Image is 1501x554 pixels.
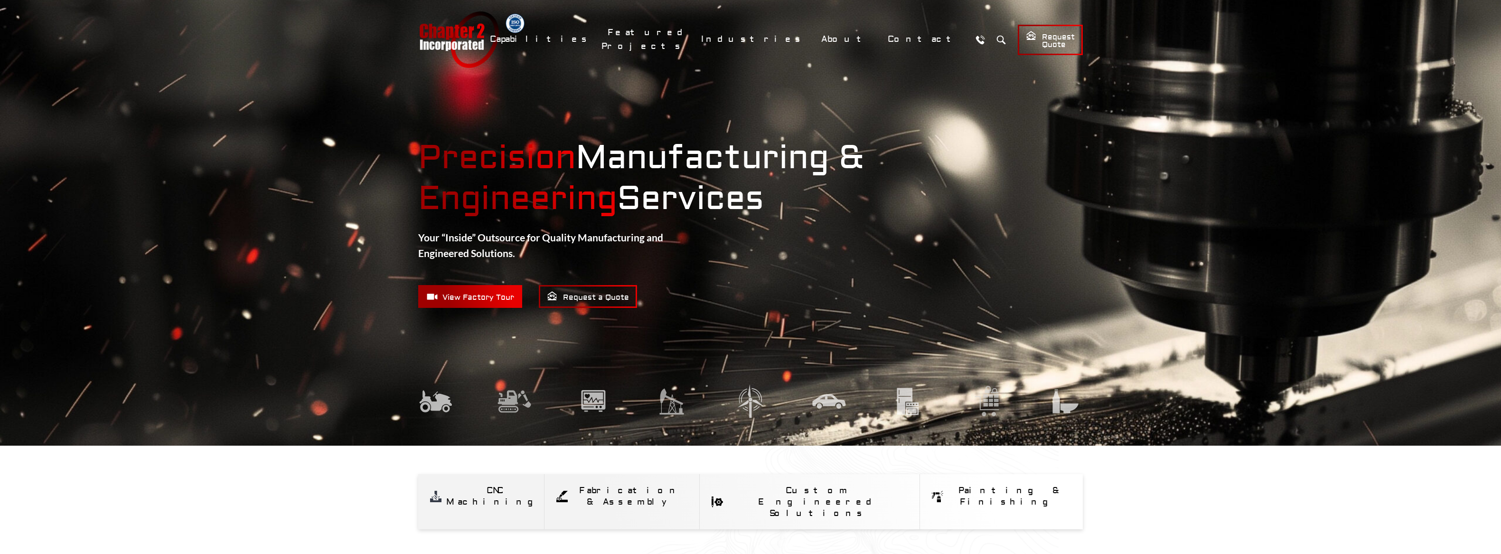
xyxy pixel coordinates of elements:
mark: Precision [418,138,576,178]
a: Custom Engineered Solutions [700,474,919,529]
a: Painting & Finishing [920,474,1083,518]
a: View Factory Tour [418,285,522,308]
a: Request Quote [1018,25,1083,55]
div: Fabrication & Assembly [572,485,687,508]
div: CNC Machining [446,485,544,508]
span: Request a Quote [547,291,629,303]
mark: Engineering [418,179,617,219]
a: Request a Quote [539,285,637,308]
a: Chapter 2 Incorporated [418,11,499,68]
div: Painting & Finishing [948,485,1071,508]
strong: Your “Inside” Outsource for Quality Manufacturing and Engineered Solutions. [418,231,663,259]
a: Industries [695,29,810,49]
span: Request Quote [1026,30,1075,50]
a: Featured Projects [601,22,690,57]
a: Capabilities [484,29,597,49]
a: About [815,29,877,49]
div: Custom Engineered Solutions [728,485,908,519]
span: View Factory Tour [426,291,514,303]
button: Search [992,31,1010,48]
strong: Manufacturing & Services [418,138,1083,220]
a: Call Us [971,31,989,48]
a: CNC Machining [418,474,544,518]
a: Contact [882,29,966,49]
a: Fabrication & Assembly [544,474,699,518]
